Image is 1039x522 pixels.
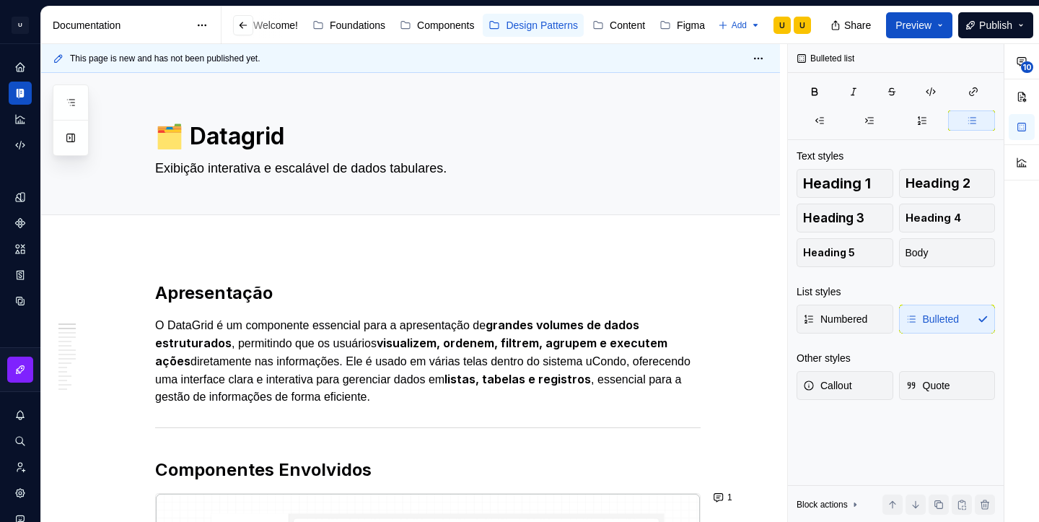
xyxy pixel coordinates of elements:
[797,169,893,198] button: Heading 1
[906,245,929,260] span: Body
[230,11,711,40] div: Page tree
[483,14,584,37] a: Design Patterns
[444,372,591,386] strong: listas, tabelas e registros
[9,82,32,105] a: Documentation
[823,12,880,38] button: Share
[9,186,32,209] a: Design tokens
[9,290,32,313] a: Data sources
[844,18,871,32] span: Share
[307,14,391,37] a: Foundations
[155,459,372,480] strong: Componentes Envolvidos
[803,176,871,191] span: Heading 1
[727,492,732,503] span: 1
[12,17,29,34] div: U
[417,18,474,32] div: Components
[899,238,996,267] button: Body
[9,108,32,131] a: Analytics
[899,169,996,198] button: Heading 2
[797,351,851,365] div: Other styles
[803,378,852,393] span: Callout
[155,316,701,406] p: O DataGrid é um componente essencial para a apresentação de , permitindo que os usuários diretame...
[797,204,893,232] button: Heading 3
[799,19,805,31] div: U
[9,456,32,479] a: Invite team
[714,15,765,35] button: Add
[899,371,996,400] button: Quote
[654,14,711,37] a: Figma
[886,12,952,38] button: Preview
[797,238,893,267] button: Heading 5
[9,212,32,235] a: Components
[152,119,698,154] textarea: 🗂️ Datagrid
[732,19,747,31] span: Add
[797,495,861,515] div: Block actions
[506,18,578,32] div: Design Patterns
[3,9,38,40] button: U
[70,53,260,64] span: This page is new and has not been published yet.
[797,284,841,299] div: List styles
[9,134,32,157] a: Code automation
[155,282,701,305] h2: Apresentação
[709,487,739,508] button: 1
[906,211,961,225] span: Heading 4
[152,157,698,180] textarea: Exibição interativa e escalável de dados tabulares.
[9,56,32,79] a: Home
[394,14,480,37] a: Components
[797,149,843,163] div: Text styles
[803,245,855,260] span: Heading 5
[1021,61,1033,73] span: 10
[9,404,32,427] button: Notifications
[9,430,32,453] button: Search ⌘K
[9,264,32,287] a: Storybook stories
[906,176,970,191] span: Heading 2
[979,18,1012,32] span: Publish
[797,305,893,334] button: Numbered
[797,371,893,400] button: Callout
[779,19,785,31] div: U
[9,238,32,261] a: Assets
[958,12,1033,38] button: Publish
[677,18,705,32] div: Figma
[330,18,385,32] div: Foundations
[610,18,645,32] div: Content
[803,211,864,225] span: Heading 3
[895,18,931,32] span: Preview
[906,378,950,393] span: Quote
[587,14,651,37] a: Content
[9,482,32,505] a: Settings
[53,18,189,32] div: Documentation
[899,204,996,232] button: Heading 4
[803,312,867,326] span: Numbered
[155,336,670,368] strong: visualizem, ordenem, filtrem, agrupem e executem ações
